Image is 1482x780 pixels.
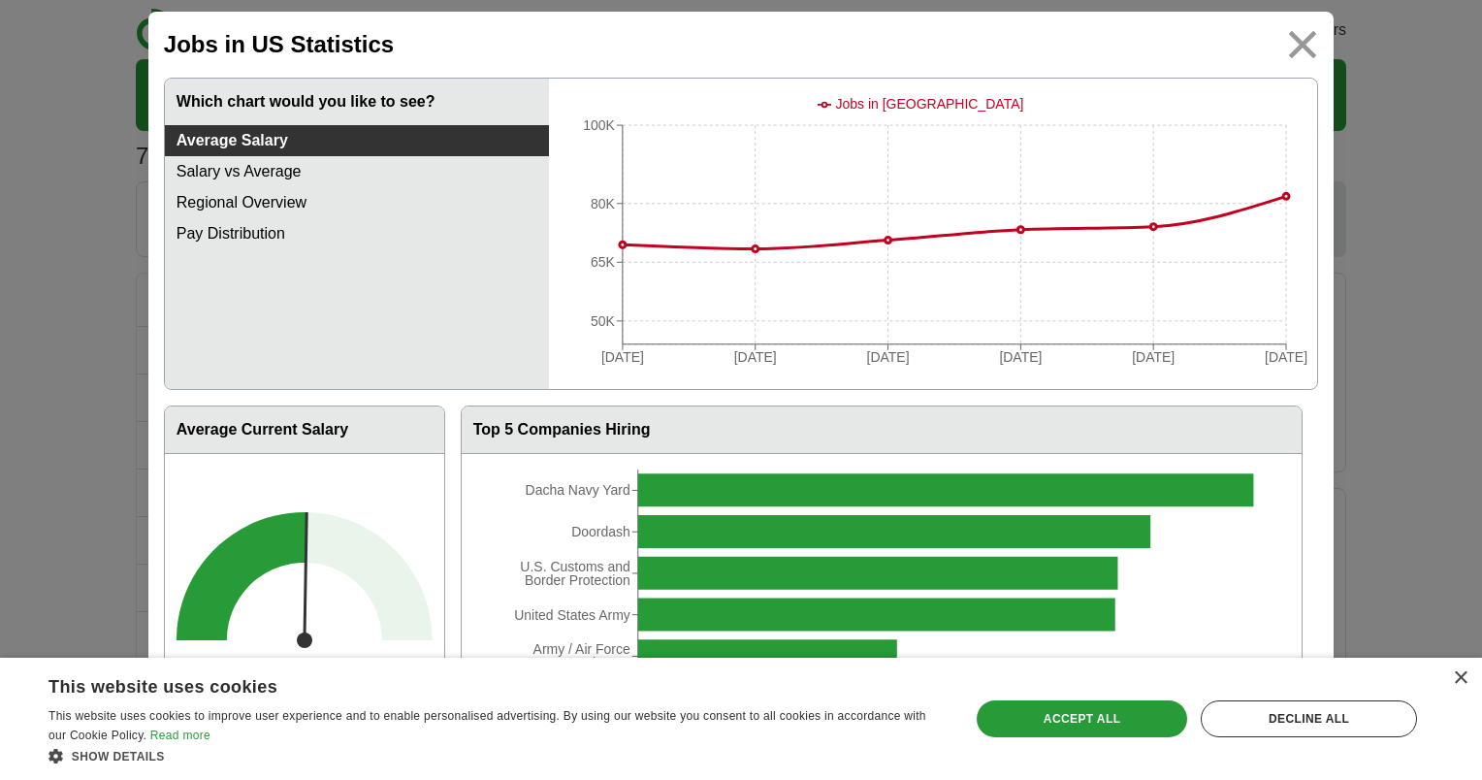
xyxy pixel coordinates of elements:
[591,313,616,329] tspan: 50K
[48,669,894,699] div: This website uses cookies
[165,187,549,218] a: Regional Overview
[72,750,165,764] span: Show details
[462,406,1303,454] h3: Top 5 Companies Hiring
[734,349,777,365] tspan: [DATE]
[601,349,644,365] tspan: [DATE]
[165,156,549,187] a: Salary vs Average
[591,196,616,211] tspan: 80K
[583,117,615,133] tspan: 100K
[977,700,1187,737] div: Accept all
[525,482,629,498] tspan: Dacha Navy Yard
[165,406,444,454] h3: Average Current Salary
[532,642,629,658] tspan: Army / Air Force
[165,79,549,125] h3: Which chart would you like to see?
[867,349,910,365] tspan: [DATE]
[591,254,616,270] tspan: 65K
[150,729,210,742] a: Read more, opens a new window
[835,96,1023,112] span: Jobs in [GEOGRAPHIC_DATA]
[1265,349,1307,365] tspan: [DATE]
[165,125,549,156] a: Average Salary
[1132,349,1175,365] tspan: [DATE]
[164,27,394,62] h2: Jobs in US Statistics
[520,559,629,574] tspan: U.S. Customs and
[571,524,630,539] tspan: Doordash
[999,349,1042,365] tspan: [DATE]
[1201,700,1417,737] div: Decline all
[48,709,926,742] span: This website uses cookies to improve user experience and to enable personalised advertising. By u...
[165,218,549,249] a: Pay Distribution
[1281,23,1325,67] img: icon_close.svg
[1453,671,1467,686] div: Close
[525,572,630,588] tspan: Border Protection
[514,607,630,623] tspan: United States Army
[569,656,629,671] tspan: Exchange
[177,640,433,704] div: $76,452
[48,746,943,765] div: Show details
